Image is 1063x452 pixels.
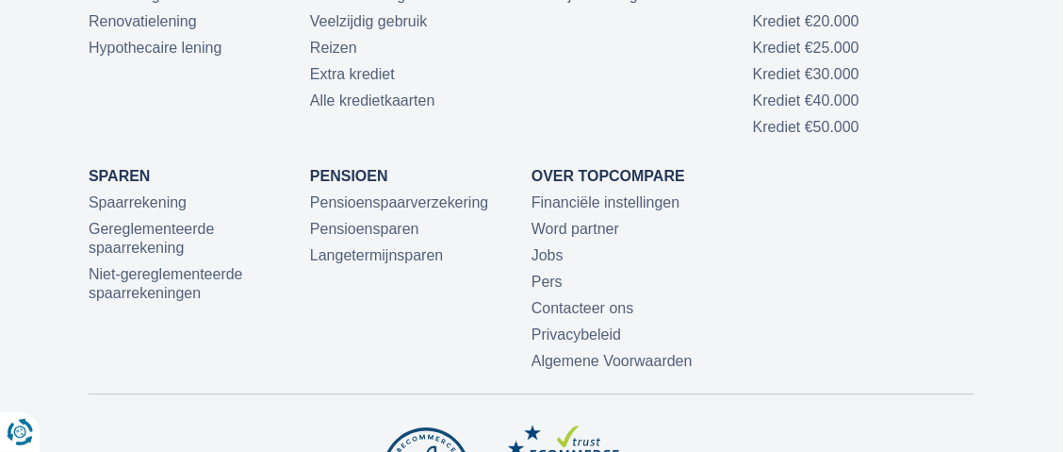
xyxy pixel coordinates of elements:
a: Over TopCompare [531,168,685,184]
a: Krediet €25.000 [753,40,859,56]
a: Pensioensparen [310,221,419,237]
a: Krediet €30.000 [753,66,859,82]
a: Alle kredietkaarten [310,92,435,109]
a: Financiële instellingen [531,194,679,210]
a: Hypothecaire lening [89,40,221,56]
a: Pensioen [310,168,388,184]
a: Sparen [89,168,151,184]
a: Veelzijdig gebruik [310,13,428,29]
a: Renovatielening [89,13,197,29]
a: Pers [531,274,563,290]
a: Algemene Voorwaarden [531,353,693,369]
a: Niet-gereglementeerde spaarrekeningen [89,266,243,301]
a: Spaarrekening [89,194,187,210]
a: Contacteer ons [531,300,634,316]
a: Jobs [531,247,564,263]
a: Reizen [310,40,357,56]
a: Langetermijnsparen [310,247,443,263]
a: Word partner [531,221,619,237]
a: Extra krediet [310,66,395,82]
a: Gereglementeerde spaarrekening [89,221,214,256]
a: Pensioenspaarverzekering [310,194,488,210]
a: Krediet €20.000 [753,13,859,29]
a: Privacybeleid [531,326,621,343]
a: Krediet €40.000 [753,92,859,109]
a: Krediet €50.000 [753,119,859,135]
